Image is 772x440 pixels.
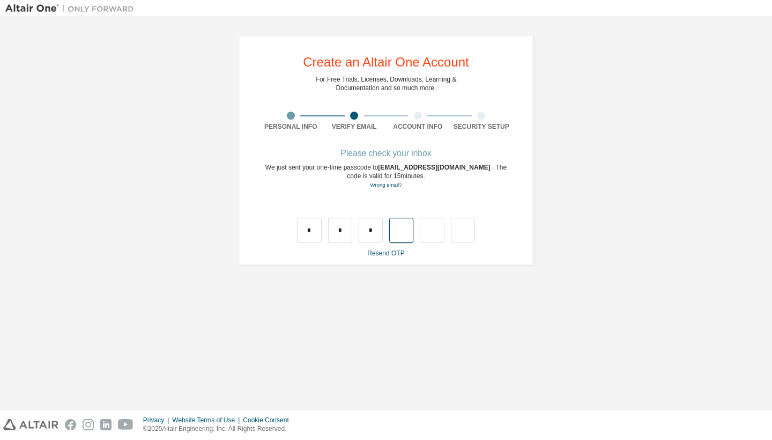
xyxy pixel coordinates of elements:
[370,182,402,188] a: Go back to the registration form
[386,122,450,131] div: Account Info
[83,419,94,430] img: instagram.svg
[378,164,492,171] span: [EMAIL_ADDRESS][DOMAIN_NAME]
[316,75,457,92] div: For Free Trials, Licenses, Downloads, Learning & Documentation and so much more.
[100,419,112,430] img: linkedin.svg
[143,424,295,434] p: © 2025 Altair Engineering, Inc. All Rights Reserved.
[259,163,513,189] div: We just sent your one-time passcode to . The code is valid for 15 minutes.
[259,150,513,157] div: Please check your inbox
[5,3,139,14] img: Altair One
[118,419,133,430] img: youtube.svg
[303,56,469,69] div: Create an Altair One Account
[65,419,76,430] img: facebook.svg
[259,122,323,131] div: Personal Info
[143,416,172,424] div: Privacy
[3,419,58,430] img: altair_logo.svg
[323,122,387,131] div: Verify Email
[450,122,514,131] div: Security Setup
[172,416,243,424] div: Website Terms of Use
[367,250,404,257] a: Resend OTP
[243,416,295,424] div: Cookie Consent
